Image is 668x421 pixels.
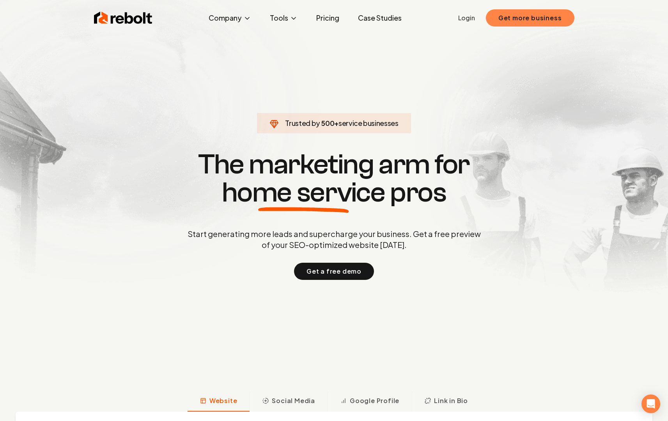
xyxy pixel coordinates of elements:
button: Get more business [486,9,574,27]
button: Social Media [250,391,328,412]
span: Google Profile [350,396,399,405]
span: Trusted by [285,119,320,127]
span: + [334,119,338,127]
span: Link in Bio [434,396,468,405]
div: Open Intercom Messenger [641,394,660,413]
button: Tools [264,10,304,26]
a: Case Studies [352,10,408,26]
span: 500 [321,118,334,129]
span: home service [222,179,385,207]
span: Website [209,396,237,405]
button: Company [202,10,257,26]
a: Login [458,13,475,23]
button: Get a free demo [294,263,374,280]
span: Social Media [272,396,315,405]
p: Start generating more leads and supercharge your business. Get a free preview of your SEO-optimiz... [186,228,482,250]
span: service businesses [338,119,399,127]
button: Google Profile [328,391,412,412]
img: Rebolt Logo [94,10,152,26]
button: Website [188,391,250,412]
h1: The marketing arm for pros [147,150,521,207]
a: Pricing [310,10,346,26]
button: Link in Bio [412,391,480,412]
